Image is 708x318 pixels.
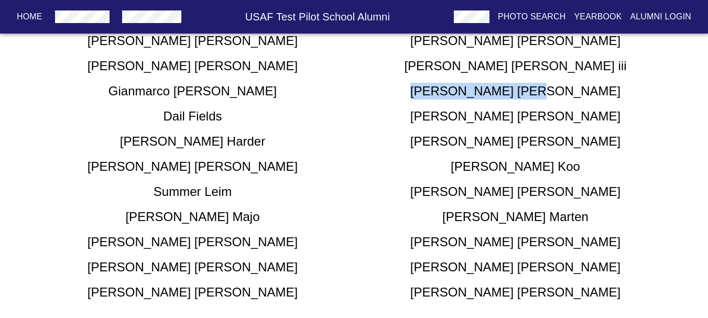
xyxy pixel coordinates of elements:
button: Yearbook [570,7,626,26]
h5: [PERSON_NAME] [PERSON_NAME] [410,83,620,100]
h5: [PERSON_NAME] [PERSON_NAME] [410,259,620,276]
h5: [PERSON_NAME] [PERSON_NAME] iii [404,58,626,74]
h5: [PERSON_NAME] Koo [451,158,580,175]
h5: [PERSON_NAME] [PERSON_NAME] [410,32,620,49]
p: Home [17,10,42,23]
h5: [PERSON_NAME] [PERSON_NAME] [410,133,620,150]
h5: [PERSON_NAME] [PERSON_NAME] [410,108,620,125]
h5: Dail Fields [163,108,222,125]
h5: [PERSON_NAME] [PERSON_NAME] [88,284,298,301]
h5: [PERSON_NAME] [PERSON_NAME] [410,183,620,200]
p: Alumni Login [630,10,692,23]
h5: [PERSON_NAME] [PERSON_NAME] [410,284,620,301]
h5: [PERSON_NAME] [PERSON_NAME] [88,259,298,276]
h5: [PERSON_NAME] [PERSON_NAME] [88,158,298,175]
h5: [PERSON_NAME] Marten [442,209,589,225]
h6: USAF Test Pilot School Alumni [186,8,450,25]
button: Alumni Login [626,7,696,26]
p: Photo Search [498,10,566,23]
h5: [PERSON_NAME] Majo [125,209,259,225]
button: Photo Search [494,7,570,26]
h5: [PERSON_NAME] [PERSON_NAME] [88,234,298,250]
h5: [PERSON_NAME] [PERSON_NAME] [410,234,620,250]
h5: [PERSON_NAME] Harder [120,133,265,150]
h5: Summer Leim [154,183,232,200]
h5: [PERSON_NAME] [PERSON_NAME] [88,32,298,49]
h5: [PERSON_NAME] [PERSON_NAME] [88,58,298,74]
h5: Gianmarco [PERSON_NAME] [108,83,277,100]
p: Yearbook [574,10,622,23]
button: Home [13,7,47,26]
